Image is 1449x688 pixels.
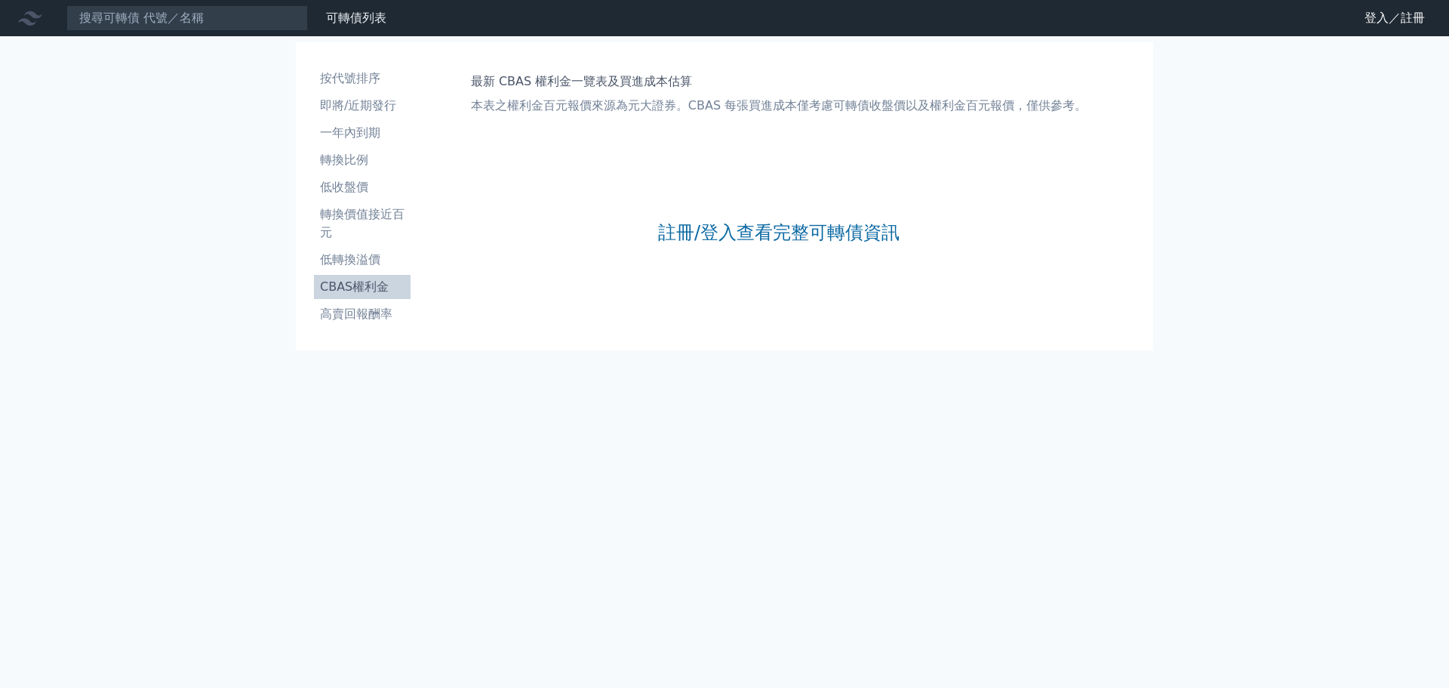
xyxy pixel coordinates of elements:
p: 本表之權利金百元報價來源為元大證券。CBAS 每張買進成本僅考慮可轉債收盤價以及權利金百元報價，僅供參考。 [471,97,1087,115]
a: 一年內到期 [314,121,411,145]
li: 轉換比例 [314,151,411,169]
a: 可轉債列表 [326,11,386,25]
li: 即將/近期發行 [314,97,411,115]
li: CBAS權利金 [314,278,411,296]
li: 轉換價值接近百元 [314,205,411,242]
a: 註冊/登入查看完整可轉債資訊 [658,221,900,245]
input: 搜尋可轉債 代號／名稱 [66,5,308,31]
a: 即將/近期發行 [314,94,411,118]
li: 一年內到期 [314,124,411,142]
a: 按代號排序 [314,66,411,91]
li: 低轉換溢價 [314,251,411,269]
h1: 最新 CBAS 權利金一覽表及買進成本估算 [471,73,1087,91]
a: 低轉換溢價 [314,248,411,272]
li: 按代號排序 [314,69,411,88]
a: 登入／註冊 [1352,6,1437,30]
a: CBAS權利金 [314,275,411,299]
a: 低收盤價 [314,175,411,199]
a: 轉換價值接近百元 [314,202,411,245]
a: 轉換比例 [314,148,411,172]
li: 高賣回報酬率 [314,305,411,323]
a: 高賣回報酬率 [314,302,411,326]
li: 低收盤價 [314,178,411,196]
